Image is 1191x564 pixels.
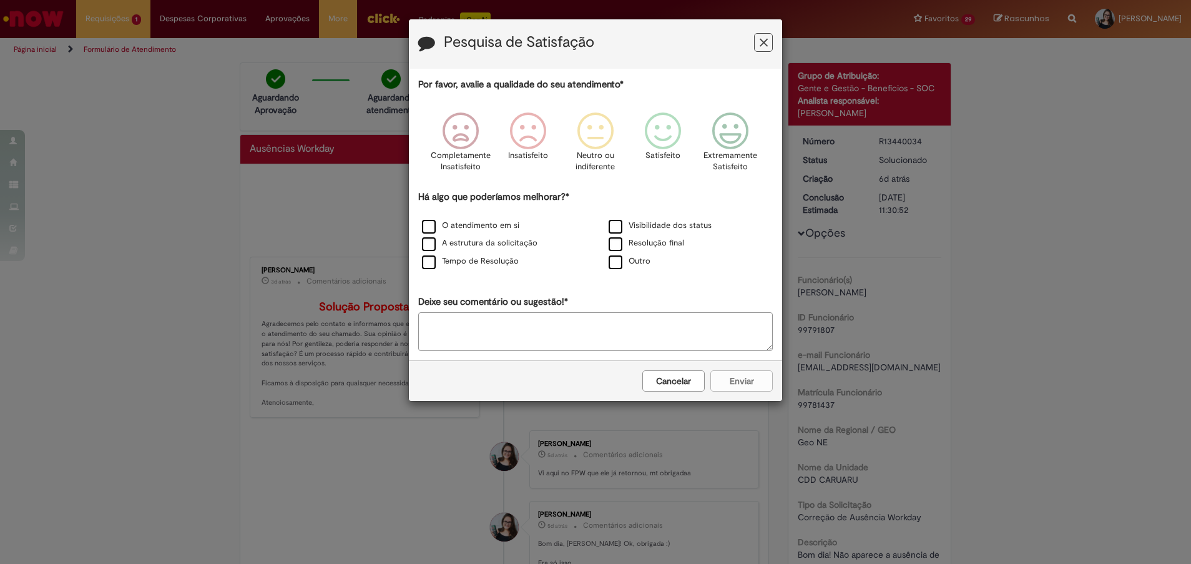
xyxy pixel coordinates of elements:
div: Completamente Insatisfeito [428,103,492,189]
label: A estrutura da solicitação [422,237,537,249]
div: Extremamente Satisfeito [698,103,762,189]
label: Tempo de Resolução [422,255,519,267]
p: Completamente Insatisfeito [431,150,491,173]
label: Outro [609,255,650,267]
label: Por favor, avalie a qualidade do seu atendimento* [418,78,624,91]
p: Extremamente Satisfeito [703,150,757,173]
p: Satisfeito [645,150,680,162]
label: Visibilidade dos status [609,220,712,232]
label: Resolução final [609,237,684,249]
div: Neutro ou indiferente [564,103,627,189]
button: Cancelar [642,370,705,392]
p: Neutro ou indiferente [573,150,618,173]
p: Insatisfeito [508,150,548,162]
div: Há algo que poderíamos melhorar?* [418,190,773,271]
label: O atendimento em si [422,220,519,232]
div: Satisfeito [631,103,695,189]
label: Deixe seu comentário ou sugestão!* [418,295,568,309]
label: Pesquisa de Satisfação [444,34,594,51]
div: Insatisfeito [496,103,560,189]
